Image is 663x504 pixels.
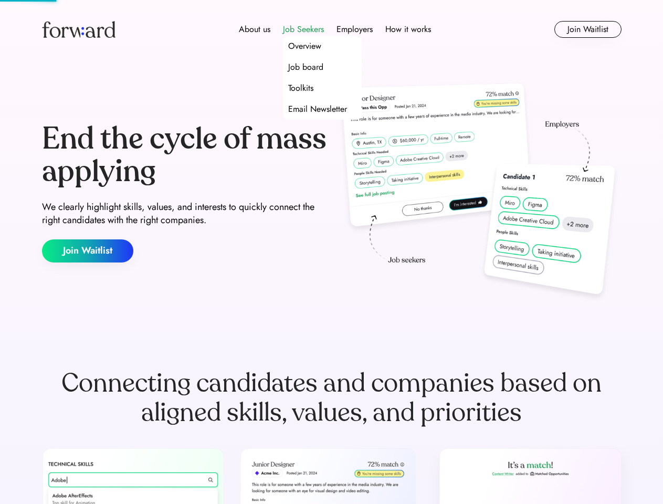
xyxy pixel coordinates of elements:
[385,23,431,36] div: How it works
[288,103,347,115] div: Email Newsletter
[283,23,324,36] div: Job Seekers
[336,80,622,306] img: hero-image.png
[288,82,313,94] div: Toolkits
[42,201,328,227] div: We clearly highlight skills, values, and interests to quickly connect the right candidates with t...
[42,369,622,427] div: Connecting candidates and companies based on aligned skills, values, and priorities
[288,40,321,52] div: Overview
[239,23,270,36] div: About us
[288,61,323,73] div: Job board
[554,21,622,38] button: Join Waitlist
[42,21,115,38] img: Forward logo
[42,239,133,262] button: Join Waitlist
[336,23,373,36] div: Employers
[42,123,328,187] div: End the cycle of mass applying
